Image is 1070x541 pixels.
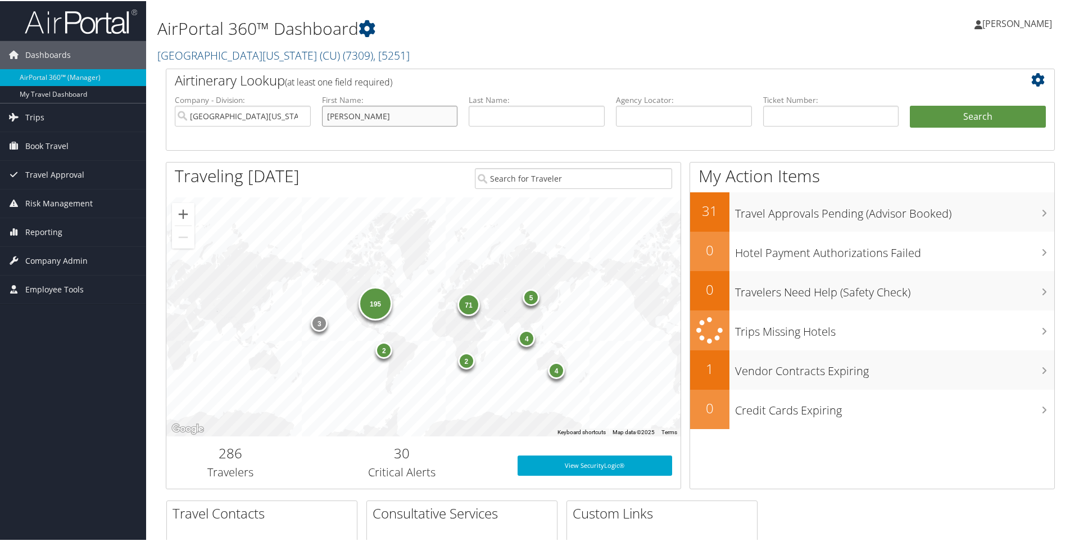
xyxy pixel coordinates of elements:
[157,16,761,39] h1: AirPortal 360™ Dashboard
[169,421,206,435] img: Google
[690,279,729,298] h2: 0
[735,357,1054,378] h3: Vendor Contracts Expiring
[173,503,357,522] h2: Travel Contacts
[690,240,729,259] h2: 0
[25,188,93,217] span: Risk Management
[25,246,88,274] span: Company Admin
[690,398,729,417] h2: 0
[376,341,393,358] div: 2
[974,6,1063,39] a: [PERSON_NAME]
[322,93,458,105] label: First Name:
[690,200,729,219] h2: 31
[359,286,392,319] div: 195
[690,163,1054,187] h1: My Action Items
[457,292,480,315] div: 71
[373,47,410,62] span: , [ 5251 ]
[548,361,565,378] div: 4
[735,238,1054,260] h3: Hotel Payment Authorizations Failed
[690,309,1054,349] a: Trips Missing Hotels
[175,443,287,462] h2: 286
[690,358,729,377] h2: 1
[557,427,606,435] button: Keyboard shortcuts
[982,16,1052,29] span: [PERSON_NAME]
[519,328,536,345] div: 4
[735,199,1054,220] h3: Travel Approvals Pending (Advisor Booked)
[311,314,328,331] div: 3
[373,503,557,522] h2: Consultative Services
[469,93,605,105] label: Last Name:
[25,40,71,68] span: Dashboards
[25,131,69,159] span: Book Travel
[175,163,300,187] h1: Traveling [DATE]
[285,75,392,87] span: (at least one field required)
[25,7,137,34] img: airportal-logo.png
[690,270,1054,309] a: 0Travelers Need Help (Safety Check)
[735,317,1054,339] h3: Trips Missing Hotels
[690,349,1054,389] a: 1Vendor Contracts Expiring
[573,503,757,522] h2: Custom Links
[613,428,655,434] span: Map data ©2025
[661,428,677,434] a: Terms (opens in new tab)
[157,47,410,62] a: [GEOGRAPHIC_DATA][US_STATE] (CU)
[616,93,752,105] label: Agency Locator:
[910,105,1046,127] button: Search
[25,274,84,303] span: Employee Tools
[303,443,501,462] h2: 30
[25,160,84,188] span: Travel Approval
[735,278,1054,299] h3: Travelers Need Help (Safety Check)
[518,454,672,475] a: View SecurityLogic®
[690,389,1054,428] a: 0Credit Cards Expiring
[523,287,539,304] div: 5
[690,191,1054,231] a: 31Travel Approvals Pending (Advisor Booked)
[763,93,899,105] label: Ticket Number:
[690,231,1054,270] a: 0Hotel Payment Authorizations Failed
[175,70,972,89] h2: Airtinerary Lookup
[172,202,194,224] button: Zoom in
[735,396,1054,417] h3: Credit Cards Expiring
[172,225,194,247] button: Zoom out
[175,93,311,105] label: Company - Division:
[175,463,287,479] h3: Travelers
[458,351,475,368] div: 2
[25,217,62,245] span: Reporting
[475,167,672,188] input: Search for Traveler
[303,463,501,479] h3: Critical Alerts
[25,102,44,130] span: Trips
[343,47,373,62] span: ( 7309 )
[169,421,206,435] a: Open this area in Google Maps (opens a new window)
